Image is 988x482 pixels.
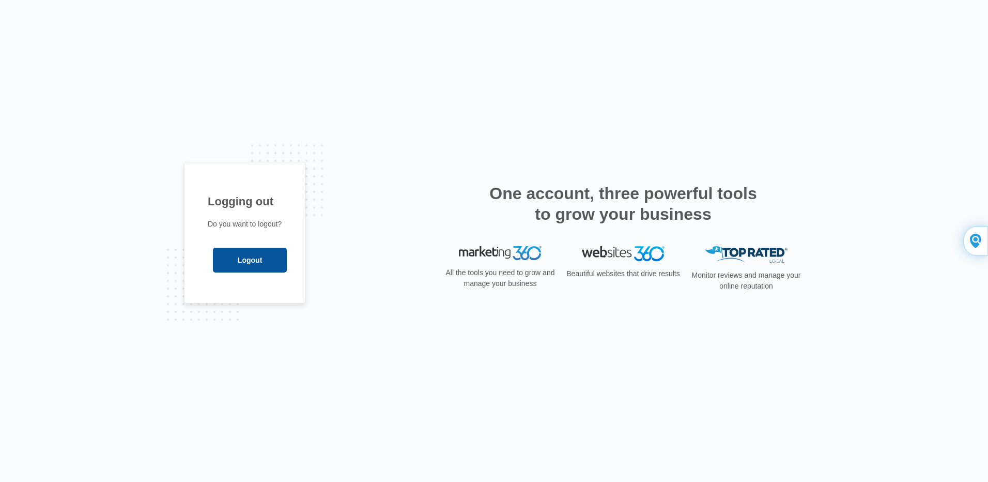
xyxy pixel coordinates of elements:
img: Websites 360 [582,246,665,261]
h2: One account, three powerful tools to grow your business [486,183,760,224]
h1: Logging out [208,193,282,210]
img: Top Rated Local [705,246,788,263]
p: Do you want to logout? [208,219,282,230]
p: Beautiful websites that drive results [565,268,681,279]
img: Marketing 360 [459,246,542,261]
p: All the tools you need to grow and manage your business [442,267,558,289]
p: Monitor reviews and manage your online reputation [688,270,804,292]
input: Logout [213,248,287,273]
